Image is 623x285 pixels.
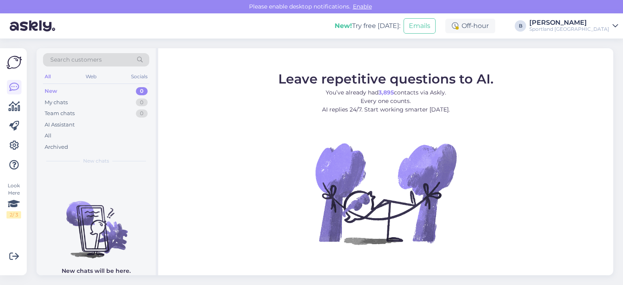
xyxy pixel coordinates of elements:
[278,71,494,87] span: Leave repetitive questions to AI.
[350,3,374,10] span: Enable
[313,120,459,266] img: No Chat active
[335,22,352,30] b: New!
[129,71,149,82] div: Socials
[50,56,102,64] span: Search customers
[43,71,52,82] div: All
[404,18,436,34] button: Emails
[6,55,22,70] img: Askly Logo
[45,143,68,151] div: Archived
[45,109,75,118] div: Team chats
[529,19,618,32] a: [PERSON_NAME]Sportland [GEOGRAPHIC_DATA]
[45,121,75,129] div: AI Assistant
[45,99,68,107] div: My chats
[6,211,21,219] div: 2 / 3
[515,20,526,32] div: B
[335,21,400,31] div: Try free [DATE]:
[45,132,52,140] div: All
[136,109,148,118] div: 0
[37,186,156,259] img: No chats
[445,19,495,33] div: Off-hour
[529,19,609,26] div: [PERSON_NAME]
[45,87,57,95] div: New
[378,89,394,96] b: 3,895
[84,71,98,82] div: Web
[6,182,21,219] div: Look Here
[278,88,494,114] p: You’ve already had contacts via Askly. Every one counts. AI replies 24/7. Start working smarter [...
[62,267,131,275] p: New chats will be here.
[529,26,609,32] div: Sportland [GEOGRAPHIC_DATA]
[136,87,148,95] div: 0
[136,99,148,107] div: 0
[83,157,109,165] span: New chats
